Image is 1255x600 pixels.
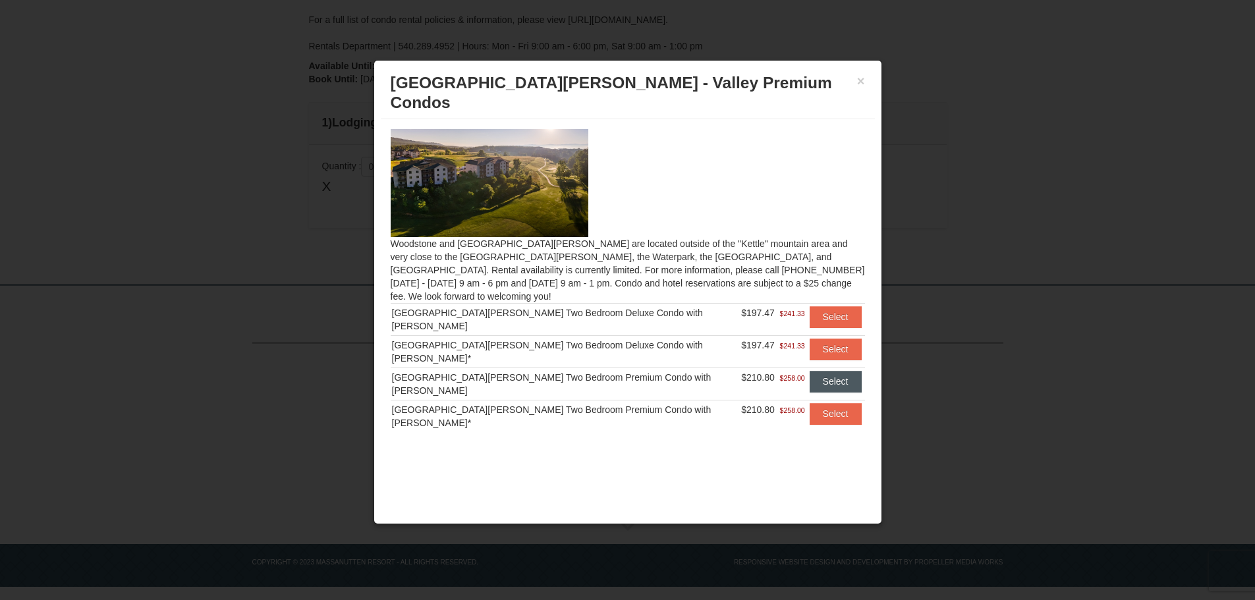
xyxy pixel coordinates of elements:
[780,404,805,417] span: $258.00
[810,306,862,327] button: Select
[780,307,805,320] span: $241.33
[392,339,739,365] div: [GEOGRAPHIC_DATA][PERSON_NAME] Two Bedroom Deluxe Condo with [PERSON_NAME]*
[392,403,739,429] div: [GEOGRAPHIC_DATA][PERSON_NAME] Two Bedroom Premium Condo with [PERSON_NAME]*
[392,306,739,333] div: [GEOGRAPHIC_DATA][PERSON_NAME] Two Bedroom Deluxe Condo with [PERSON_NAME]
[741,340,775,350] span: $197.47
[392,371,739,397] div: [GEOGRAPHIC_DATA][PERSON_NAME] Two Bedroom Premium Condo with [PERSON_NAME]
[391,129,588,237] img: 19219041-4-ec11c166.jpg
[810,339,862,360] button: Select
[381,119,875,455] div: Woodstone and [GEOGRAPHIC_DATA][PERSON_NAME] are located outside of the "Kettle" mountain area an...
[780,339,805,352] span: $241.33
[810,403,862,424] button: Select
[857,74,865,88] button: ×
[780,371,805,385] span: $258.00
[391,74,832,111] span: [GEOGRAPHIC_DATA][PERSON_NAME] - Valley Premium Condos
[741,372,775,383] span: $210.80
[810,371,862,392] button: Select
[741,404,775,415] span: $210.80
[741,308,775,318] span: $197.47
